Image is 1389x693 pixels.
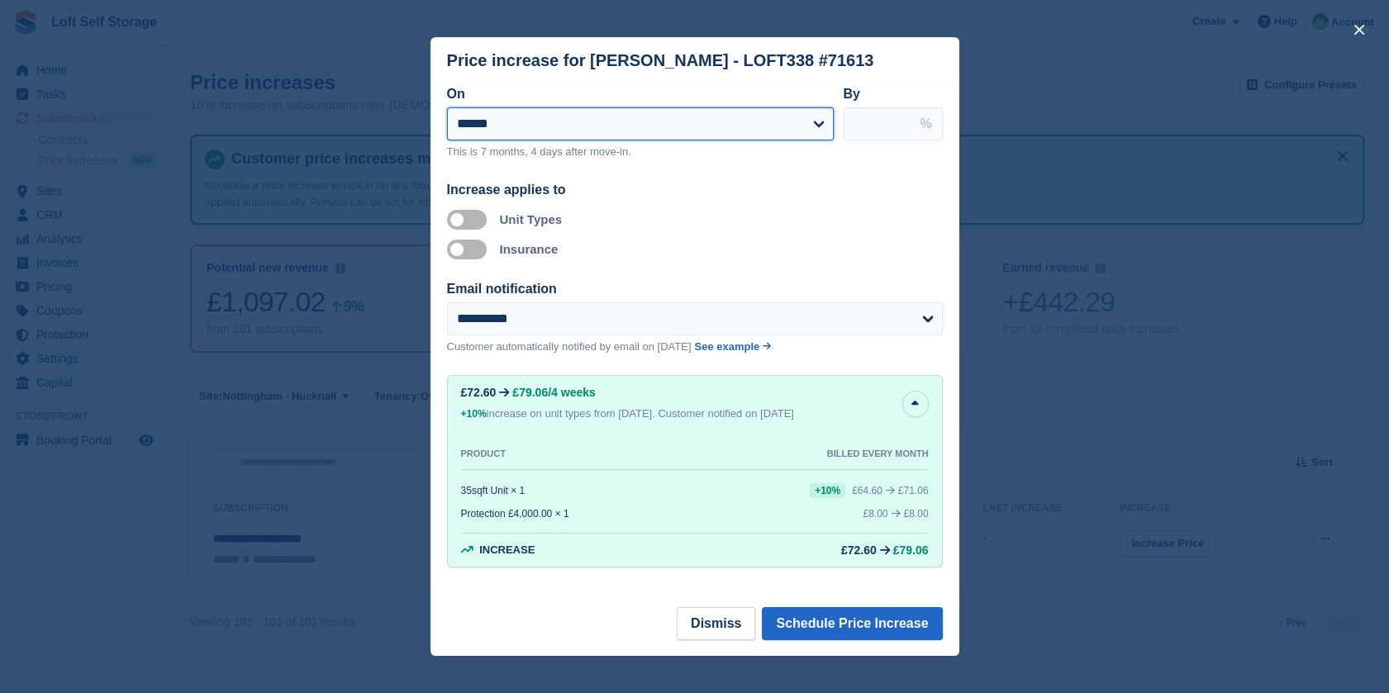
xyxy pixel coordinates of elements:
[447,144,834,160] p: This is 7 months, 4 days after move-in.
[677,607,755,640] button: Dismiss
[447,218,493,221] label: Apply to unit types
[762,607,942,640] button: Schedule Price Increase
[447,51,874,70] div: Price increase for [PERSON_NAME] - LOFT338 #71613
[447,87,465,101] label: On
[852,485,882,496] div: £64.60
[893,543,929,557] span: £79.06
[461,386,497,399] div: £72.60
[903,508,928,520] span: £8.00
[447,282,557,296] label: Email notification
[695,340,760,353] span: See example
[810,483,845,498] div: +10%
[658,407,794,420] span: Customer notified on [DATE]
[461,406,487,422] div: +10%
[461,449,506,459] div: PRODUCT
[827,449,929,459] div: BILLED EVERY MONTH
[841,543,877,557] div: £72.60
[695,339,772,355] a: See example
[447,180,943,200] div: Increase applies to
[1346,17,1372,43] button: close
[447,248,493,250] label: Apply to insurance
[863,508,887,520] div: £8.00
[898,485,929,496] span: £71.06
[461,508,569,520] div: Protection £4,000.00 × 1
[512,386,548,399] span: £79.06
[500,212,563,226] label: Unit Types
[447,339,692,355] p: Customer automatically notified by email on [DATE]
[548,386,596,399] span: /4 weeks
[461,485,526,496] div: 35sqft Unit × 1
[461,407,655,420] span: increase on unit types from [DATE].
[844,87,860,101] label: By
[500,242,559,256] label: Insurance
[479,543,535,556] span: Increase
